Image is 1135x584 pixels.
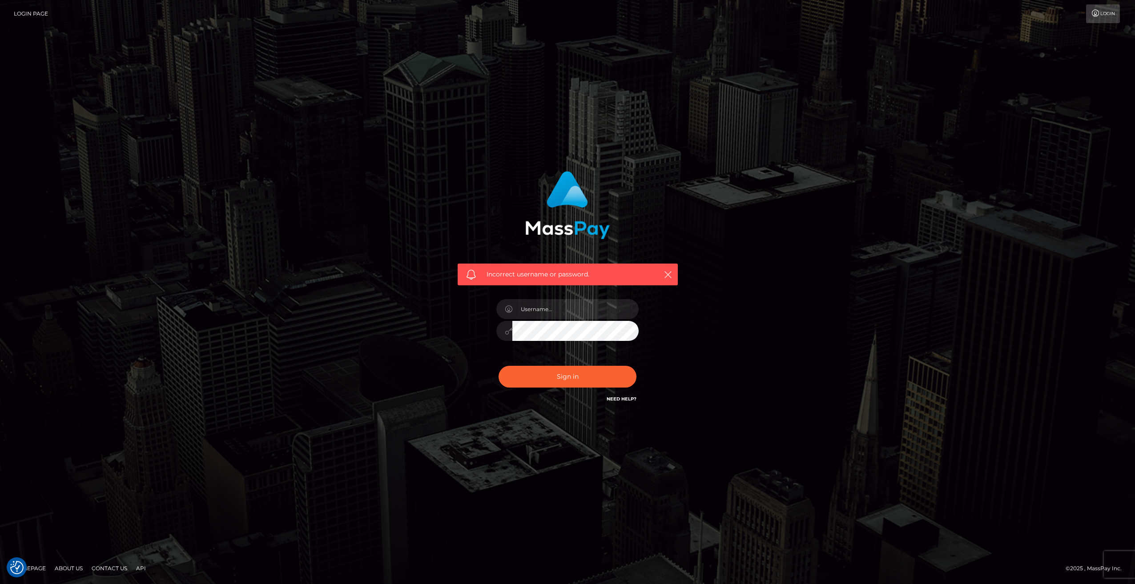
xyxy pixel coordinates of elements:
a: Login [1086,4,1120,23]
span: Incorrect username or password. [487,270,649,279]
button: Consent Preferences [10,561,24,574]
a: Contact Us [88,561,131,575]
div: © 2025 , MassPay Inc. [1066,564,1128,573]
a: Need Help? [607,396,636,402]
a: Login Page [14,4,48,23]
a: Homepage [10,561,49,575]
button: Sign in [499,366,636,388]
a: About Us [51,561,86,575]
a: API [133,561,149,575]
img: Revisit consent button [10,561,24,574]
img: MassPay Login [525,171,610,239]
input: Username... [512,299,639,319]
